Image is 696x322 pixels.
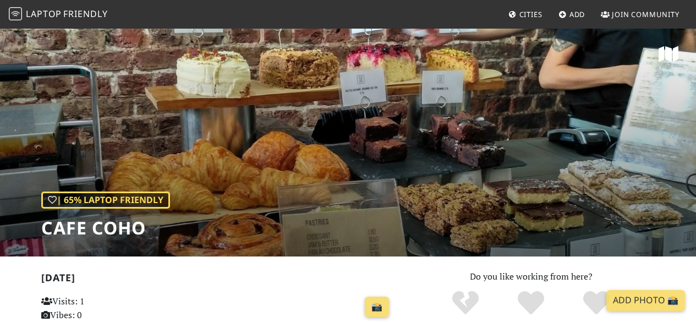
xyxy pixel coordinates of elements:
[41,217,170,238] h1: Cafe Coho
[41,272,394,288] h2: [DATE]
[569,9,585,19] span: Add
[9,7,22,20] img: LaptopFriendly
[9,5,108,24] a: LaptopFriendly LaptopFriendly
[612,9,679,19] span: Join Community
[563,290,629,317] div: Definitely!
[433,290,498,317] div: No
[63,8,107,20] span: Friendly
[554,4,590,24] a: Add
[498,290,564,317] div: Yes
[26,8,62,20] span: Laptop
[596,4,684,24] a: Join Community
[407,270,655,284] p: Do you like working from here?
[519,9,542,19] span: Cities
[365,297,389,318] a: 📸
[41,192,170,209] div: | 65% Laptop Friendly
[606,290,685,311] a: Add Photo 📸
[504,4,547,24] a: Cities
